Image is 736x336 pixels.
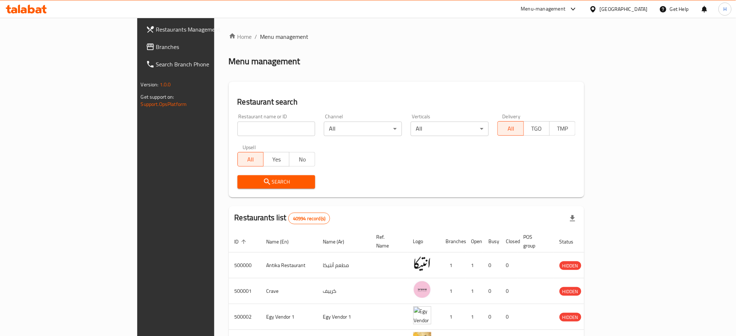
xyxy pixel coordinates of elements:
[140,56,260,73] a: Search Branch Phone
[560,237,583,246] span: Status
[553,123,573,134] span: TMP
[237,122,316,136] input: Search for restaurant name or ID..
[241,154,261,165] span: All
[407,230,440,253] th: Logo
[267,237,298,246] span: Name (En)
[323,237,354,246] span: Name (Ar)
[524,121,550,136] button: TGO
[243,177,310,187] span: Search
[235,237,248,246] span: ID
[413,306,431,324] img: Egy Vendor 1
[289,215,330,222] span: 40994 record(s)
[261,253,317,278] td: Antika Restaurant
[483,253,500,278] td: 0
[600,5,648,13] div: [GEOGRAPHIC_DATA]
[527,123,547,134] span: TGO
[260,32,309,41] span: Menu management
[156,42,255,51] span: Branches
[229,32,585,41] nav: breadcrumb
[235,212,330,224] h2: Restaurants list
[156,25,255,34] span: Restaurants Management
[500,253,518,278] td: 0
[465,253,483,278] td: 1
[560,287,581,296] span: HIDDEN
[141,92,174,102] span: Get support on:
[411,122,489,136] div: All
[560,313,581,321] span: HIDDEN
[483,278,500,304] td: 0
[237,97,576,107] h2: Restaurant search
[440,230,465,253] th: Branches
[497,121,524,136] button: All
[465,278,483,304] td: 1
[317,253,371,278] td: مطعم أنتيكا
[560,261,581,270] div: HIDDEN
[324,122,402,136] div: All
[483,304,500,330] td: 0
[288,213,330,224] div: Total records count
[465,304,483,330] td: 1
[500,304,518,330] td: 0
[500,230,518,253] th: Closed
[549,121,576,136] button: TMP
[483,230,500,253] th: Busy
[413,255,431,273] img: Antika Restaurant
[465,230,483,253] th: Open
[377,233,399,250] span: Ref. Name
[317,278,371,304] td: كرييف
[156,60,255,69] span: Search Branch Phone
[440,304,465,330] td: 1
[521,5,566,13] div: Menu-management
[243,145,256,150] label: Upsell
[141,99,187,109] a: Support.OpsPlatform
[267,154,286,165] span: Yes
[413,280,431,299] img: Crave
[440,278,465,304] td: 1
[723,5,727,13] span: H
[564,210,581,227] div: Export file
[289,152,315,167] button: No
[292,154,312,165] span: No
[261,304,317,330] td: Egy Vendor 1
[263,152,289,167] button: Yes
[141,80,159,89] span: Version:
[160,80,171,89] span: 1.0.0
[140,21,260,38] a: Restaurants Management
[140,38,260,56] a: Branches
[229,56,300,67] h2: Menu management
[501,123,521,134] span: All
[237,175,316,189] button: Search
[261,278,317,304] td: Crave
[503,114,521,119] label: Delivery
[440,253,465,278] td: 1
[560,262,581,270] span: HIDDEN
[237,152,264,167] button: All
[500,278,518,304] td: 0
[317,304,371,330] td: Egy Vendor 1
[524,233,545,250] span: POS group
